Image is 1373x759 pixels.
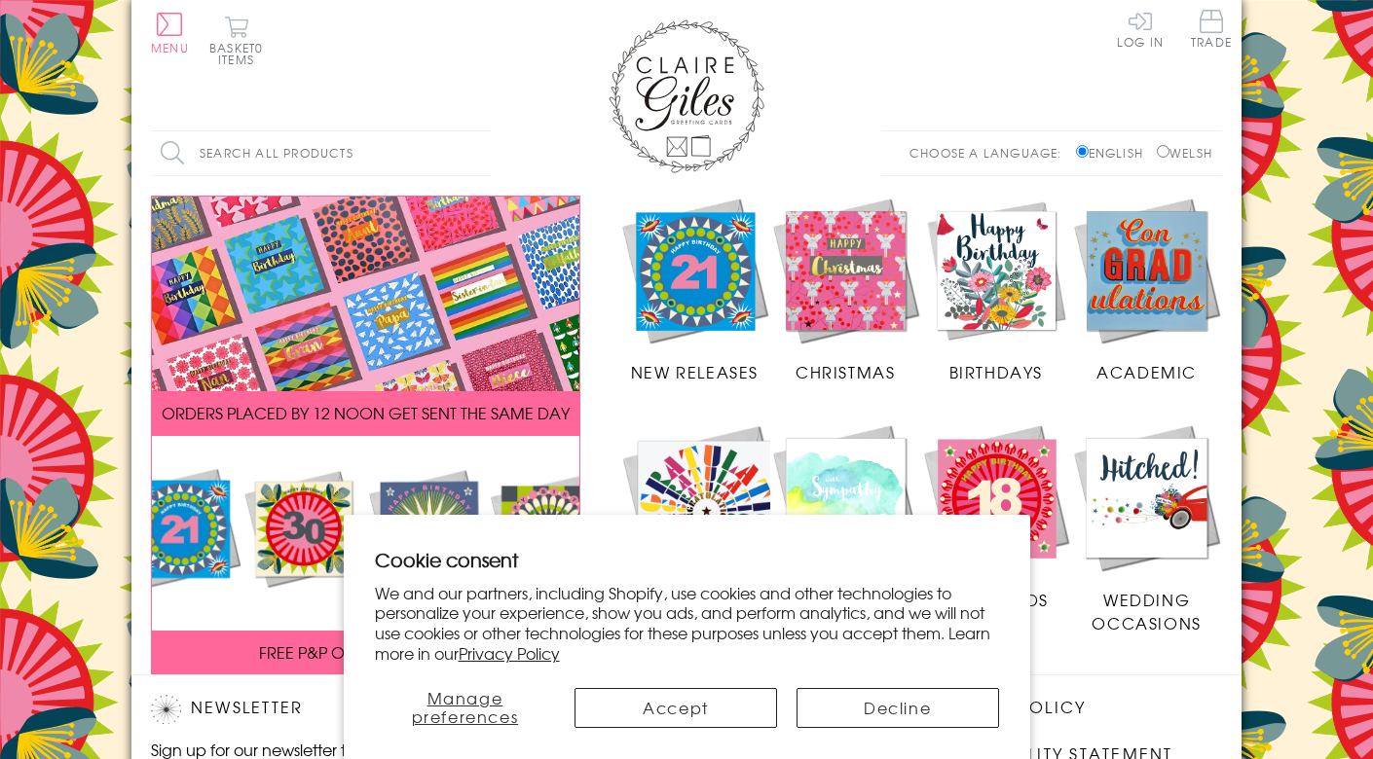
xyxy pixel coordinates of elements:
[797,688,999,728] button: Decline
[1076,145,1089,158] input: English
[374,688,555,728] button: Manage preferences
[770,196,921,384] a: Christmas
[619,196,770,384] a: New Releases
[609,19,764,173] img: Claire Giles Greetings Cards
[575,688,777,728] button: Accept
[472,131,492,175] input: Search
[151,13,189,54] button: Menu
[151,695,482,724] h2: Newsletter
[209,16,263,65] button: Basket0 items
[1157,144,1212,162] label: Welsh
[1191,10,1232,48] span: Trade
[259,640,473,664] span: FREE P&P ON ALL UK ORDERS
[909,144,1072,162] p: Choose a language:
[162,401,570,424] span: ORDERS PLACED BY 12 NOON GET SENT THE SAME DAY
[921,196,1072,384] a: Birthdays
[1157,145,1169,158] input: Welsh
[631,360,759,383] span: New Releases
[796,360,895,383] span: Christmas
[949,360,1043,383] span: Birthdays
[375,583,999,664] p: We and our partners, including Shopify, use cookies and other technologies to personalize your ex...
[1117,10,1164,48] a: Log In
[619,422,795,635] a: Congratulations
[921,422,1072,611] a: Age Cards
[375,546,999,573] h2: Cookie consent
[412,686,519,728] span: Manage preferences
[1191,10,1232,52] a: Trade
[151,39,189,56] span: Menu
[1096,360,1197,383] span: Academic
[1092,588,1201,634] span: Wedding Occasions
[1071,422,1222,634] a: Wedding Occasions
[770,422,921,611] a: Sympathy
[1076,144,1153,162] label: English
[151,131,492,175] input: Search all products
[218,39,263,68] span: 0 items
[459,641,560,665] a: Privacy Policy
[1071,196,1222,384] a: Academic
